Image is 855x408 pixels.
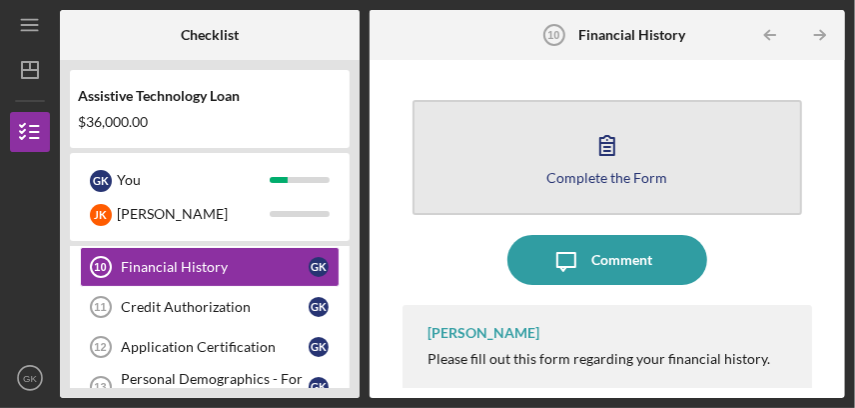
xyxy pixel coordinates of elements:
[547,29,559,41] tspan: 10
[507,235,707,285] button: Comment
[579,27,686,43] b: Financial History
[10,358,50,398] button: GK
[94,381,106,393] tspan: 13
[546,170,667,185] div: Complete the Form
[23,373,37,384] text: GK
[80,367,340,407] a: 13Personal Demographics - For Reporting Purposes OnlyGK
[117,197,270,231] div: [PERSON_NAME]
[121,299,309,315] div: Credit Authorization
[90,204,112,226] div: J K
[309,297,329,317] div: G K
[78,88,342,104] div: Assistive Technology Loan
[121,259,309,275] div: Financial History
[413,100,802,215] button: Complete the Form
[309,337,329,357] div: G K
[309,377,329,397] div: G K
[80,247,340,287] a: 10Financial HistoryGK
[591,235,652,285] div: Comment
[309,257,329,277] div: G K
[427,351,792,367] div: Please fill out this form regarding your financial history.
[90,170,112,192] div: G K
[80,327,340,367] a: 12Application CertificationGK
[181,27,239,43] b: Checklist
[94,301,106,313] tspan: 11
[94,261,106,273] tspan: 10
[94,341,106,353] tspan: 12
[78,114,342,130] div: $36,000.00
[117,163,270,197] div: You
[121,371,309,403] div: Personal Demographics - For Reporting Purposes Only
[80,287,340,327] a: 11Credit AuthorizationGK
[121,339,309,355] div: Application Certification
[427,325,539,341] div: [PERSON_NAME]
